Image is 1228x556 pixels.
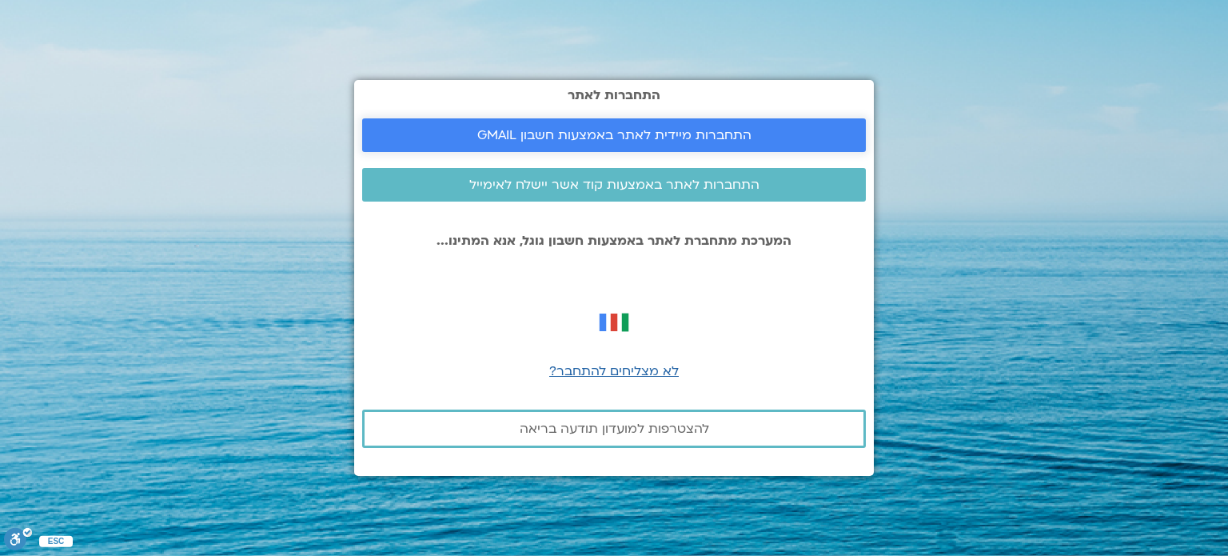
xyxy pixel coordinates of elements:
[477,128,752,142] span: התחברות מיידית לאתר באמצעות חשבון GMAIL
[362,118,866,152] a: התחברות מיידית לאתר באמצעות חשבון GMAIL
[362,410,866,448] a: להצטרפות למועדון תודעה בריאה
[362,234,866,248] p: המערכת מתחברת לאתר באמצעות חשבון גוגל, אנא המתינו...
[520,422,709,436] span: להצטרפות למועדון תודעה בריאה
[362,88,866,102] h2: התחברות לאתר
[549,362,679,380] a: לא מצליחים להתחבר?
[362,168,866,202] a: התחברות לאתר באמצעות קוד אשר יישלח לאימייל
[469,178,760,192] span: התחברות לאתר באמצעות קוד אשר יישלח לאימייל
